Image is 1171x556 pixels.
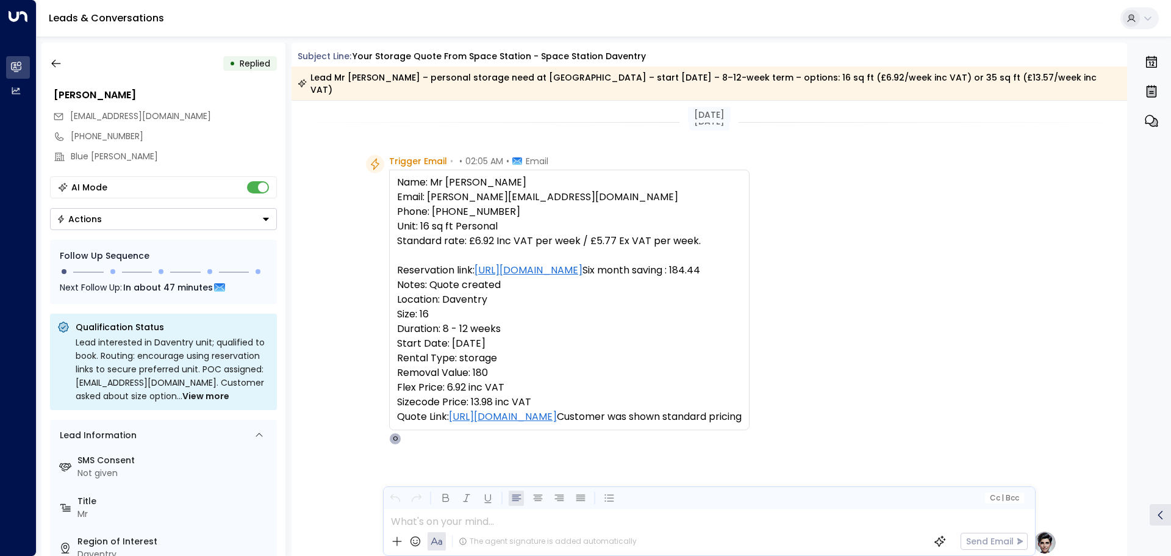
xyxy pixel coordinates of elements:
label: Title [77,495,272,508]
a: Leads & Conversations [49,11,164,25]
button: Actions [50,208,277,230]
div: Lead Information [56,429,137,442]
span: | [1001,494,1004,502]
button: Undo [387,491,403,506]
pre: Name: Mr [PERSON_NAME] Email: [PERSON_NAME][EMAIL_ADDRESS][DOMAIN_NAME] Phone: [PHONE_NUMBER] Uni... [397,175,742,424]
span: Email [526,155,548,167]
div: The agent signature is added automatically [459,536,637,547]
span: Trigger Email [389,155,447,167]
div: Next Follow Up: [60,281,267,294]
button: Redo [409,491,424,506]
label: SMS Consent [77,454,272,467]
span: 02:05 AM [465,155,503,167]
div: Mr [77,508,272,521]
label: Region of Interest [77,535,272,548]
div: AI Mode [71,181,107,193]
span: • [459,155,462,167]
div: [DATE] [688,107,731,123]
div: [PHONE_NUMBER] [71,130,277,143]
div: Actions [57,214,102,225]
span: View more [182,389,229,403]
span: In about 47 minutes [123,281,213,294]
div: Lead interested in Daventry unit; qualified to book. Routing: encourage using reservation links t... [76,336,270,403]
div: Button group with a nested menu [50,208,277,230]
span: • [450,155,453,167]
div: Follow Up Sequence [60,250,267,262]
a: [URL][DOMAIN_NAME] [474,263,582,278]
p: Qualification Status [76,321,270,333]
span: • [506,155,509,167]
div: Your storage quote from Space Station - Space Station Daventry [353,50,646,63]
span: paulw@bluewilson.co.uk [70,110,211,123]
div: Lead Mr [PERSON_NAME] – personal storage need at [GEOGRAPHIC_DATA] – start [DATE] – 8–12-week ter... [298,71,1120,96]
div: • [229,52,235,74]
span: Replied [240,57,270,70]
button: Cc|Bcc [984,493,1023,504]
div: O [389,433,401,445]
div: [PERSON_NAME] [54,88,277,103]
span: Subject Line: [298,50,351,62]
div: Blue [PERSON_NAME] [71,150,277,163]
a: [URL][DOMAIN_NAME] [449,410,557,424]
span: [EMAIL_ADDRESS][DOMAIN_NAME] [70,110,211,122]
span: Cc Bcc [989,494,1019,502]
div: Not given [77,467,272,480]
img: profile-logo.png [1033,530,1057,555]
